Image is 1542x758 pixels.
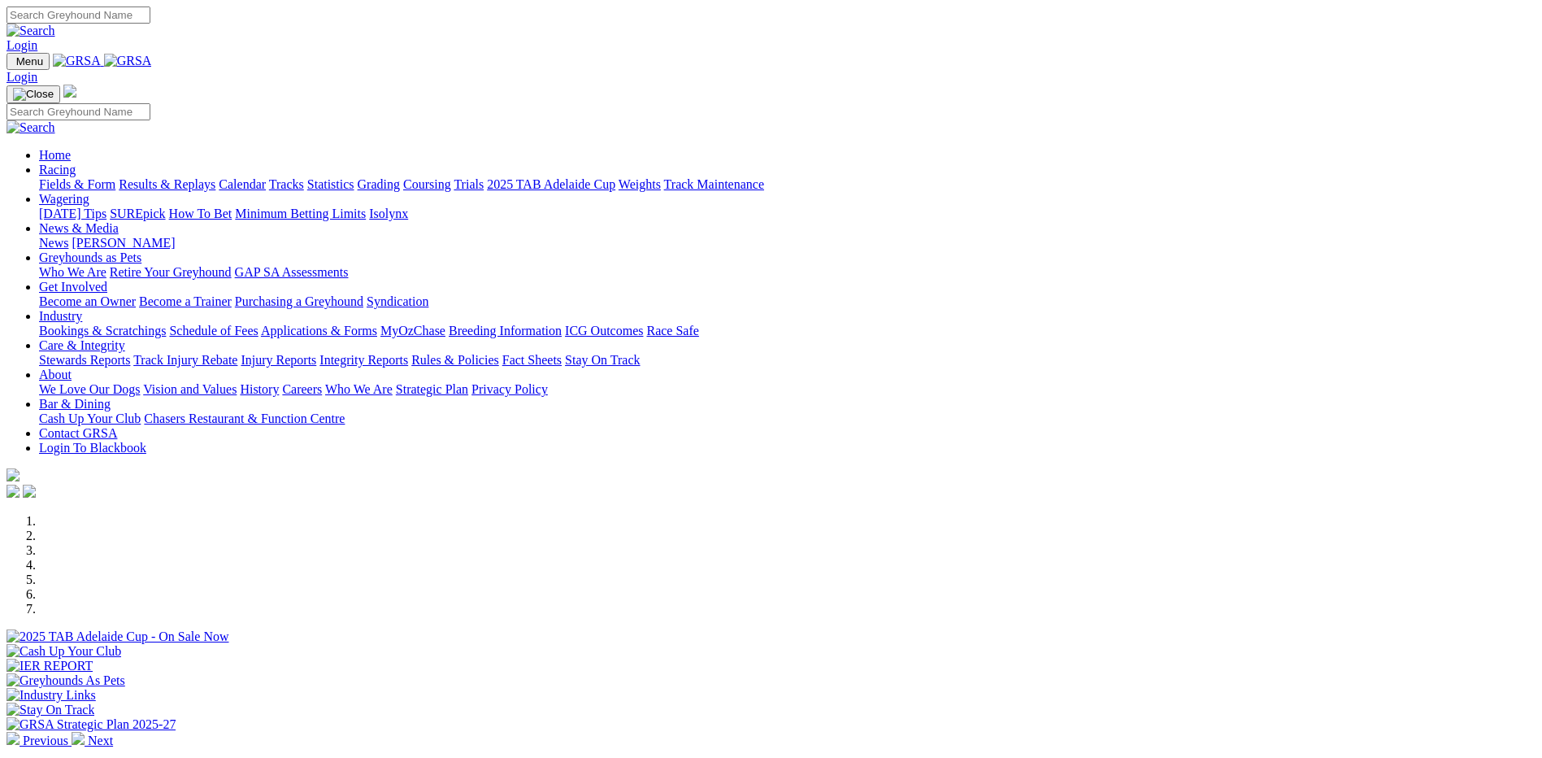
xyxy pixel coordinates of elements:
[39,207,106,220] a: [DATE] Tips
[235,207,366,220] a: Minimum Betting Limits
[39,382,1535,397] div: About
[664,177,764,191] a: Track Maintenance
[7,53,50,70] button: Toggle navigation
[110,207,165,220] a: SUREpick
[240,382,279,396] a: History
[282,382,322,396] a: Careers
[139,294,232,308] a: Become a Trainer
[39,265,106,279] a: Who We Are
[39,221,119,235] a: News & Media
[261,324,377,338] a: Applications & Forms
[367,294,428,308] a: Syndication
[39,236,68,250] a: News
[39,265,1535,280] div: Greyhounds as Pets
[7,485,20,498] img: facebook.svg
[39,207,1535,221] div: Wagering
[39,368,72,381] a: About
[169,324,258,338] a: Schedule of Fees
[307,177,354,191] a: Statistics
[449,324,562,338] a: Breeding Information
[39,148,71,162] a: Home
[119,177,215,191] a: Results & Replays
[403,177,451,191] a: Coursing
[502,353,562,367] a: Fact Sheets
[39,236,1535,250] div: News & Media
[39,353,130,367] a: Stewards Reports
[319,353,408,367] a: Integrity Reports
[39,177,1535,192] div: Racing
[23,485,36,498] img: twitter.svg
[454,177,484,191] a: Trials
[241,353,316,367] a: Injury Reports
[143,382,237,396] a: Vision and Values
[72,732,85,745] img: chevron-right-pager-white.svg
[7,732,20,745] img: chevron-left-pager-white.svg
[396,382,468,396] a: Strategic Plan
[110,265,232,279] a: Retire Your Greyhound
[72,734,113,747] a: Next
[13,88,54,101] img: Close
[39,294,1535,309] div: Get Involved
[646,324,698,338] a: Race Safe
[7,85,60,103] button: Toggle navigation
[7,70,37,84] a: Login
[380,324,445,338] a: MyOzChase
[39,280,107,294] a: Get Involved
[39,353,1535,368] div: Care & Integrity
[7,7,150,24] input: Search
[411,353,499,367] a: Rules & Policies
[104,54,152,68] img: GRSA
[16,55,43,68] span: Menu
[7,629,229,644] img: 2025 TAB Adelaide Cup - On Sale Now
[133,353,237,367] a: Track Injury Rebate
[7,120,55,135] img: Search
[72,236,175,250] a: [PERSON_NAME]
[39,177,115,191] a: Fields & Form
[39,324,1535,338] div: Industry
[39,338,125,352] a: Care & Integrity
[7,688,96,703] img: Industry Links
[565,324,643,338] a: ICG Outcomes
[7,703,94,717] img: Stay On Track
[7,38,37,52] a: Login
[619,177,661,191] a: Weights
[7,24,55,38] img: Search
[235,265,349,279] a: GAP SA Assessments
[169,207,232,220] a: How To Bet
[144,412,345,425] a: Chasers Restaurant & Function Centre
[39,250,141,264] a: Greyhounds as Pets
[23,734,68,747] span: Previous
[219,177,266,191] a: Calendar
[7,659,93,673] img: IER REPORT
[7,644,121,659] img: Cash Up Your Club
[39,426,117,440] a: Contact GRSA
[325,382,393,396] a: Who We Are
[39,309,82,323] a: Industry
[369,207,408,220] a: Isolynx
[39,397,111,411] a: Bar & Dining
[7,717,176,732] img: GRSA Strategic Plan 2025-27
[7,673,125,688] img: Greyhounds As Pets
[471,382,548,396] a: Privacy Policy
[39,382,140,396] a: We Love Our Dogs
[53,54,101,68] img: GRSA
[39,412,1535,426] div: Bar & Dining
[39,192,89,206] a: Wagering
[39,163,76,176] a: Racing
[7,468,20,481] img: logo-grsa-white.png
[565,353,640,367] a: Stay On Track
[358,177,400,191] a: Grading
[487,177,615,191] a: 2025 TAB Adelaide Cup
[235,294,363,308] a: Purchasing a Greyhound
[269,177,304,191] a: Tracks
[7,734,72,747] a: Previous
[88,734,113,747] span: Next
[63,85,76,98] img: logo-grsa-white.png
[39,441,146,455] a: Login To Blackbook
[39,412,141,425] a: Cash Up Your Club
[39,294,136,308] a: Become an Owner
[39,324,166,338] a: Bookings & Scratchings
[7,103,150,120] input: Search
